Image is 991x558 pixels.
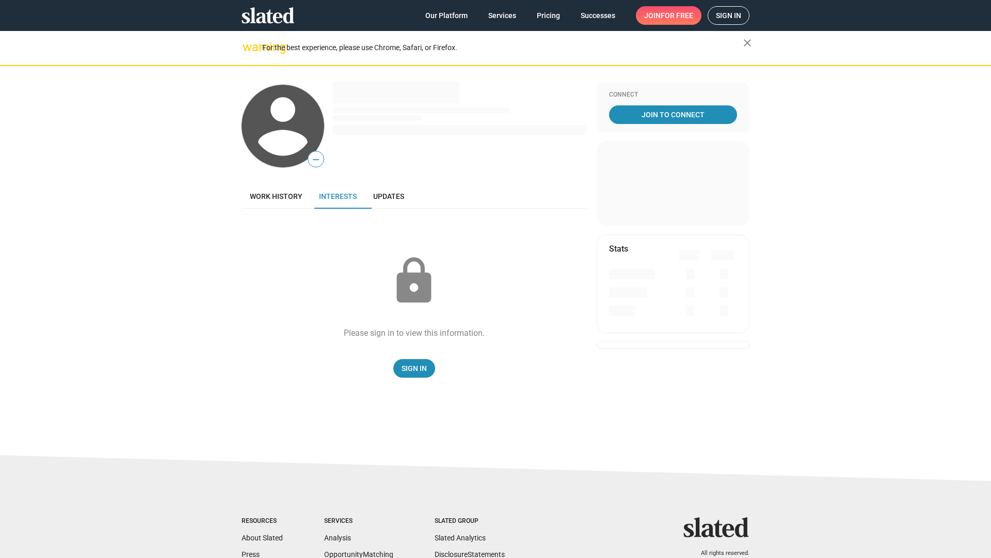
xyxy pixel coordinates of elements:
[393,359,435,378] a: Sign In
[609,105,737,124] a: Join To Connect
[308,153,324,166] span: —
[716,7,741,24] span: Sign in
[480,6,524,25] a: Services
[243,41,255,53] mat-icon: warning
[644,6,693,25] span: Join
[661,6,693,25] span: for free
[319,192,357,200] span: Interests
[708,6,749,25] a: Sign in
[572,6,624,25] a: Successes
[488,6,516,25] span: Services
[609,91,737,99] div: Connect
[435,517,505,525] div: Slated Group
[242,184,311,209] a: Work history
[324,517,393,525] div: Services
[373,192,404,200] span: Updates
[324,534,351,542] a: Analysis
[402,359,427,378] span: Sign In
[435,534,486,542] a: Slated Analytics
[242,517,283,525] div: Resources
[388,255,440,307] mat-icon: lock
[311,184,365,209] a: Interests
[425,6,468,25] span: Our Platform
[581,6,615,25] span: Successes
[344,328,485,338] div: Please sign in to view this information.
[417,6,476,25] a: Our Platform
[365,184,412,209] a: Updates
[250,192,302,200] span: Work history
[529,6,568,25] a: Pricing
[262,41,743,55] div: For the best experience, please use Chrome, Safari, or Firefox.
[537,6,560,25] span: Pricing
[611,105,735,124] span: Join To Connect
[609,243,628,254] mat-card-title: Stats
[636,6,701,25] a: Joinfor free
[242,534,283,542] a: About Slated
[741,37,754,49] mat-icon: close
